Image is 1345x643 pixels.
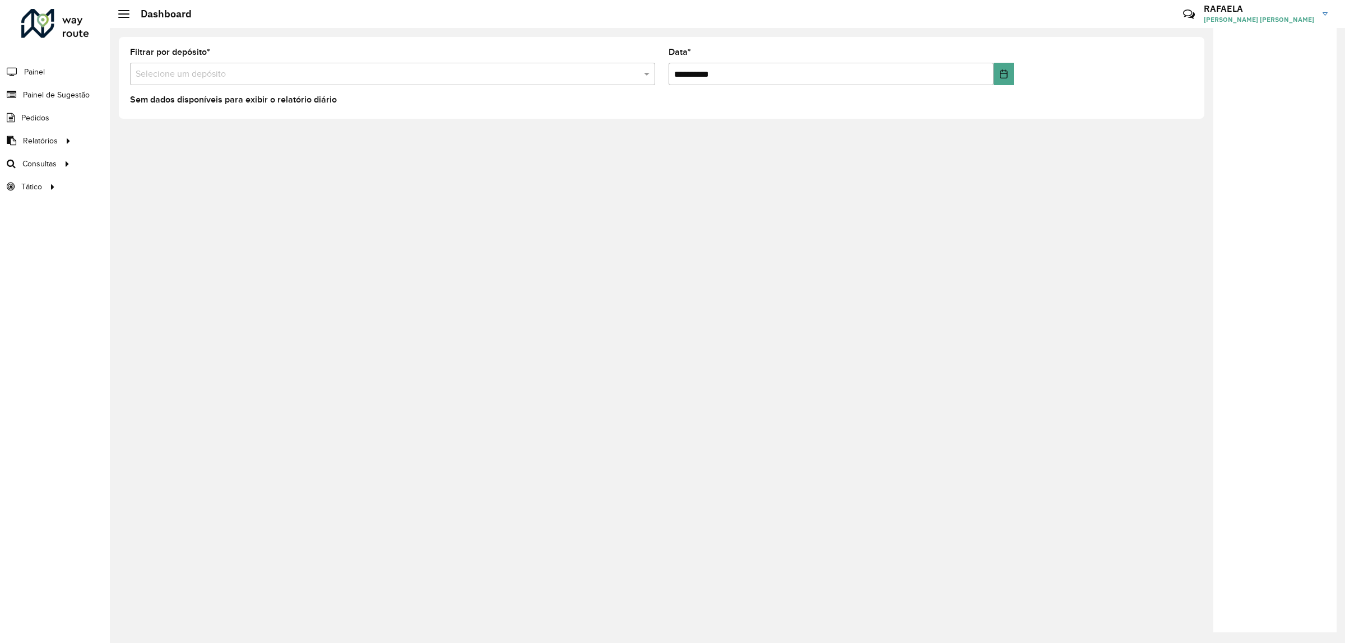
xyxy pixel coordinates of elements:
span: Consultas [22,158,57,170]
span: Tático [21,181,42,193]
span: Painel de Sugestão [23,89,90,101]
h2: Dashboard [129,8,192,20]
span: [PERSON_NAME] [PERSON_NAME] [1204,15,1314,25]
label: Data [669,45,691,59]
span: Pedidos [21,112,49,124]
label: Sem dados disponíveis para exibir o relatório diário [130,93,337,106]
span: Relatórios [23,135,58,147]
button: Choose Date [994,63,1013,85]
span: Painel [24,66,45,78]
h3: RAFAELA [1204,3,1314,14]
a: Contato Rápido [1177,2,1201,26]
label: Filtrar por depósito [130,45,210,59]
